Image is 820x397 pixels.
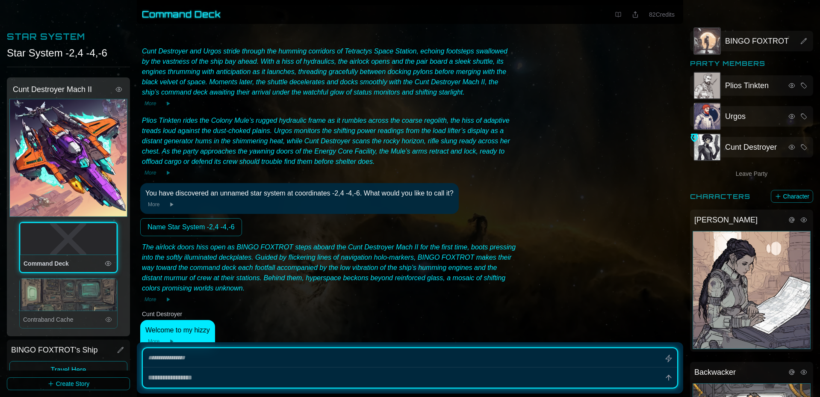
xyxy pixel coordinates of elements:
button: View story element [799,36,809,46]
button: More [145,200,162,209]
span: [PERSON_NAME] [694,214,758,226]
span: Command Deck [24,260,69,267]
div: Cunt Destroyer [140,310,184,318]
img: Party Leader [690,133,699,143]
button: Edit story element [115,345,126,355]
span: Contraband Cache [23,316,74,323]
button: Character [771,190,813,203]
span: BINGO FOXTROT [725,35,789,47]
button: Create Story [7,377,130,390]
img: Plios Tinkten [694,73,720,98]
h2: Party Members [690,58,813,68]
button: View story element [114,84,124,95]
button: Play [165,200,177,209]
button: View story element [799,367,809,377]
div: Plios Tinkten rides the Colony Mule’s rugged hydraulic frame as it rumbles across the coarse rego... [142,116,516,167]
button: Chat directly to this player in the group chat [799,80,809,91]
h2: Star System [7,31,85,43]
button: Play [162,295,174,304]
button: Play [162,99,174,108]
button: View location [103,258,113,269]
span: Cunt Destroyer Mach II [13,83,92,95]
button: Play [162,169,174,177]
button: Leave Party [732,168,771,180]
button: Name Star System -2,4 -4,-6 [140,218,242,236]
button: Chat directly to this player in the group chat [799,111,809,121]
div: Tivra Solan [693,231,811,349]
button: View story element [787,142,797,152]
a: View your book [611,9,625,20]
div: Star System -2,4 -4,-6 [7,46,130,60]
div: Command Deck [20,223,117,255]
span: Cunt Destroyer [725,141,777,153]
button: Share this location [628,9,642,20]
button: More [142,169,159,177]
button: View story element [787,80,797,91]
img: BINGO FOXTROT [694,28,720,54]
button: Travel Here [9,361,127,379]
button: Speak to character [787,367,797,377]
button: Generate missing story elements [663,353,675,364]
div: Cunt Destroyer and Urgos stride through the humming corridors of Tetractys Space Station, echoing... [142,46,516,98]
span: 82 Credits [649,11,675,18]
span: Plios Tinkten [725,80,769,92]
button: View location [103,314,114,325]
button: More [142,99,159,108]
img: Urgos [694,104,720,129]
button: View story element [787,111,797,121]
button: Speak to character [787,215,797,225]
h1: Command Deck [142,9,221,21]
span: BINGO FOXTROT's Ship [11,344,97,356]
button: More [142,295,159,304]
button: Play [165,337,177,346]
button: Chat directly to this player in the group chat [799,142,809,152]
button: Edit image [694,28,720,54]
div: Welcome to my hizzy [145,325,210,335]
button: 82Credits [646,9,678,21]
div: You have discovered an unnamed star system at coordinates -2,4 -4,-6. What would you like to call... [145,188,454,198]
button: View story element [799,215,809,225]
div: Contraband Cache [20,278,117,311]
div: The airlock doors hiss open as BINGO FOXTROT steps aboard the Cunt Destroyer Mach II for the firs... [142,242,516,293]
img: Cunt Destroyer [694,134,720,160]
span: Backwacker [694,366,736,378]
span: Urgos [725,110,746,122]
h2: Characters [690,191,750,201]
button: More [145,337,162,346]
div: Cunt Destroyer Mach II [9,99,127,217]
